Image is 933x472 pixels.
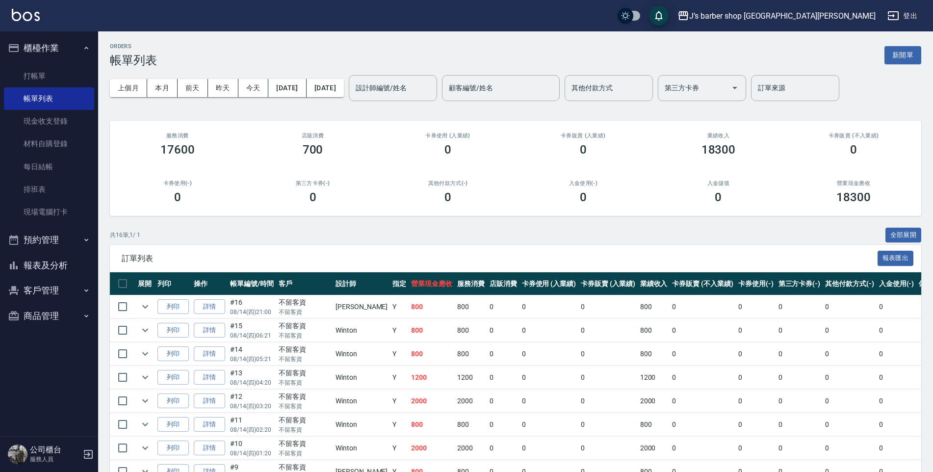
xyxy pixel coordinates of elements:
p: 08/14 (四) 04:20 [230,378,274,387]
h3: 0 [310,190,316,204]
button: [DATE] [307,79,344,97]
th: 客戶 [276,272,333,295]
td: 1200 [455,366,487,389]
p: 不留客資 [279,355,331,364]
td: Winton [333,319,390,342]
div: 不留客資 [279,344,331,355]
td: #11 [228,413,276,436]
td: 0 [670,295,735,318]
td: 800 [638,295,670,318]
button: 報表匯出 [878,251,914,266]
div: 不留客資 [279,415,331,425]
button: J’s barber shop [GEOGRAPHIC_DATA][PERSON_NAME] [674,6,880,26]
td: 0 [519,390,579,413]
td: 0 [519,319,579,342]
button: 列印 [157,370,189,385]
th: 卡券使用 (入業績) [519,272,579,295]
td: 0 [823,366,877,389]
h2: 卡券使用(-) [122,180,233,186]
h3: 18300 [701,143,736,157]
p: 不留客資 [279,378,331,387]
td: 0 [519,366,579,389]
th: 入金使用(-) [877,272,917,295]
td: 800 [409,295,455,318]
th: 列印 [155,272,191,295]
a: 現場電腦打卡 [4,201,94,223]
p: 08/14 (四) 21:00 [230,308,274,316]
td: 0 [487,319,519,342]
button: 上個月 [110,79,147,97]
h3: 0 [174,190,181,204]
td: 0 [487,390,519,413]
td: 0 [487,437,519,460]
button: expand row [138,299,153,314]
h2: 卡券販賣 (不入業績) [798,132,909,139]
td: 0 [487,413,519,436]
button: 全部展開 [885,228,922,243]
td: Y [390,295,409,318]
td: Y [390,413,409,436]
button: 登出 [883,7,921,25]
td: 800 [409,342,455,366]
td: Winton [333,413,390,436]
td: 800 [638,319,670,342]
td: 800 [638,413,670,436]
p: 08/14 (四) 02:20 [230,425,274,434]
td: 0 [736,366,776,389]
th: 業績收入 [638,272,670,295]
h3: 0 [444,190,451,204]
td: Y [390,437,409,460]
td: 1200 [409,366,455,389]
td: #15 [228,319,276,342]
td: 0 [776,366,823,389]
a: 每日結帳 [4,156,94,178]
td: 0 [877,342,917,366]
td: 800 [455,295,487,318]
td: 0 [823,437,877,460]
td: 800 [638,342,670,366]
h2: 店販消費 [257,132,369,139]
div: 不留客資 [279,368,331,378]
h3: 0 [580,190,587,204]
td: 800 [455,319,487,342]
button: 昨天 [208,79,238,97]
td: 0 [877,295,917,318]
button: 列印 [157,323,189,338]
div: 不留客資 [279,297,331,308]
button: 櫃檯作業 [4,35,94,61]
a: 報表匯出 [878,253,914,262]
th: 服務消費 [455,272,487,295]
td: Winton [333,366,390,389]
td: [PERSON_NAME] [333,295,390,318]
td: 0 [823,342,877,366]
button: 列印 [157,299,189,315]
th: 指定 [390,272,409,295]
button: save [649,6,669,26]
td: 0 [487,295,519,318]
td: 0 [578,342,638,366]
td: 2000 [455,437,487,460]
span: 訂單列表 [122,254,878,263]
td: 0 [823,390,877,413]
button: 今天 [238,79,269,97]
h3: 0 [444,143,451,157]
th: 卡券販賣 (不入業績) [670,272,735,295]
td: 800 [455,342,487,366]
td: 0 [578,413,638,436]
td: 0 [487,342,519,366]
button: 商品管理 [4,303,94,329]
td: 0 [877,413,917,436]
th: 帳單編號/時間 [228,272,276,295]
td: 0 [736,413,776,436]
button: 客戶管理 [4,278,94,303]
td: 0 [823,413,877,436]
td: 2000 [409,437,455,460]
th: 第三方卡券(-) [776,272,823,295]
p: 08/14 (四) 06:21 [230,331,274,340]
a: 詳情 [194,417,225,432]
td: 2000 [455,390,487,413]
h2: 卡券販賣 (入業績) [527,132,639,139]
button: 本月 [147,79,178,97]
td: 0 [519,413,579,436]
td: Winton [333,437,390,460]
